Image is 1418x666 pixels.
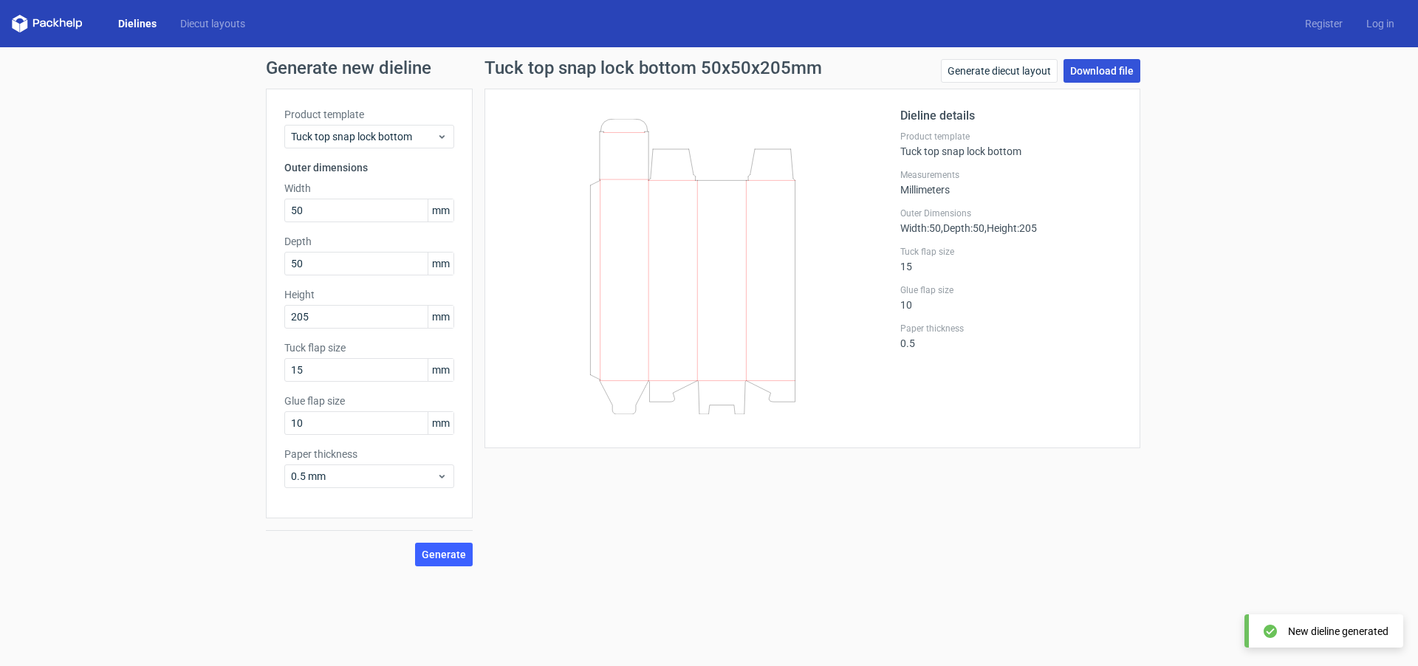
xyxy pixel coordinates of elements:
[941,59,1058,83] a: Generate diecut layout
[428,306,453,328] span: mm
[1063,59,1140,83] a: Download file
[291,469,436,484] span: 0.5 mm
[1354,16,1406,31] a: Log in
[106,16,168,31] a: Dielines
[284,340,454,355] label: Tuck flap size
[428,253,453,275] span: mm
[428,359,453,381] span: mm
[900,131,1122,157] div: Tuck top snap lock bottom
[900,169,1122,196] div: Millimeters
[428,412,453,434] span: mm
[428,199,453,222] span: mm
[1288,624,1388,639] div: New dieline generated
[284,181,454,196] label: Width
[1293,16,1354,31] a: Register
[291,129,436,144] span: Tuck top snap lock bottom
[284,160,454,175] h3: Outer dimensions
[900,131,1122,143] label: Product template
[984,222,1037,234] span: , Height : 205
[900,246,1122,272] div: 15
[900,323,1122,334] label: Paper thickness
[284,107,454,122] label: Product template
[284,234,454,249] label: Depth
[484,59,822,77] h1: Tuck top snap lock bottom 50x50x205mm
[900,222,941,234] span: Width : 50
[900,207,1122,219] label: Outer Dimensions
[415,543,473,566] button: Generate
[168,16,257,31] a: Diecut layouts
[900,284,1122,311] div: 10
[900,284,1122,296] label: Glue flap size
[284,447,454,461] label: Paper thickness
[266,59,1152,77] h1: Generate new dieline
[422,549,466,560] span: Generate
[900,246,1122,258] label: Tuck flap size
[900,323,1122,349] div: 0.5
[900,169,1122,181] label: Measurements
[900,107,1122,125] h2: Dieline details
[284,394,454,408] label: Glue flap size
[284,287,454,302] label: Height
[941,222,984,234] span: , Depth : 50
